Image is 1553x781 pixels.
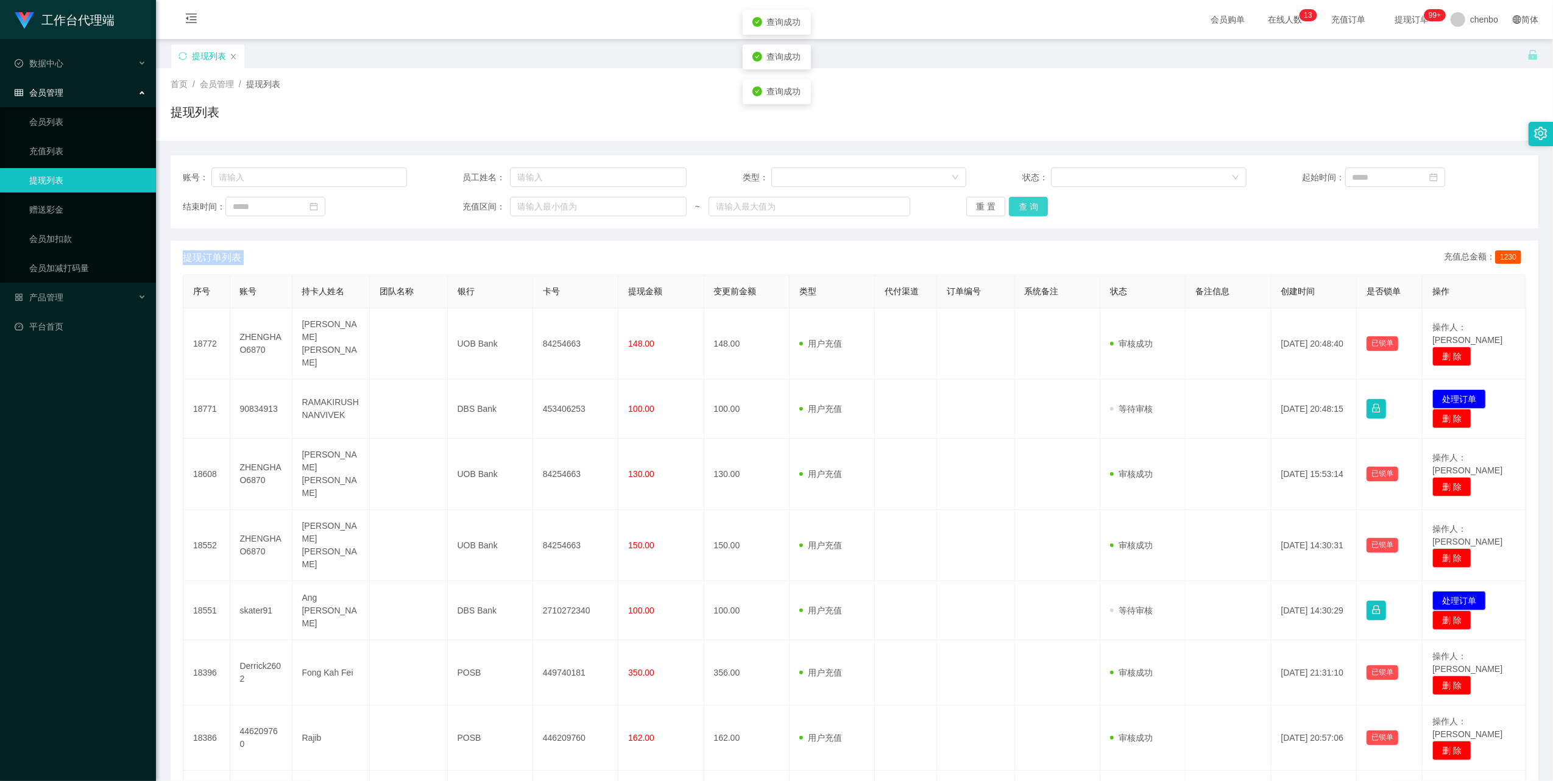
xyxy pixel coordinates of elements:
span: 100.00 [628,404,654,414]
td: 84254663 [533,308,618,380]
span: 数据中心 [15,58,63,68]
span: 操作人：[PERSON_NAME] [1432,524,1502,546]
span: 首页 [171,79,188,89]
button: 删 除 [1432,548,1471,568]
td: [DATE] 20:57:06 [1272,705,1357,771]
span: 是否锁单 [1367,286,1401,296]
span: 1230 [1495,250,1521,264]
td: Fong Kah Fei [292,640,370,705]
td: UOB Bank [448,439,533,510]
span: 等待审核 [1110,404,1153,414]
img: logo.9652507e.png [15,12,34,29]
div: 提现列表 [192,44,226,68]
span: 操作 [1432,286,1449,296]
td: 18552 [183,510,230,581]
td: Derrick2602 [230,640,292,705]
div: 充值总金额： [1444,250,1526,265]
a: 充值列表 [29,139,146,163]
td: 18772 [183,308,230,380]
span: 查询成功 [767,52,801,62]
i: 图标: sync [179,52,187,60]
i: 图标: setting [1534,127,1548,140]
span: 充值区间： [462,200,509,213]
a: 图标: dashboard平台首页 [15,314,146,339]
button: 删 除 [1432,347,1471,366]
td: 100.00 [704,581,790,640]
span: 操作人：[PERSON_NAME] [1432,651,1502,674]
i: 图标: calendar [310,202,318,211]
span: 用户充值 [799,469,842,479]
td: [DATE] 20:48:40 [1272,308,1357,380]
td: [DATE] 14:30:29 [1272,581,1357,640]
td: 446209760 [533,705,618,771]
span: 操作人：[PERSON_NAME] [1432,716,1502,739]
span: 提现订单列表 [183,250,241,265]
span: 350.00 [628,668,654,677]
span: 账号： [183,171,211,184]
span: 创建时间 [1281,286,1315,296]
span: 审核成功 [1110,469,1153,479]
i: 图标: global [1513,15,1521,24]
input: 请输入 [510,168,687,187]
button: 已锁单 [1367,467,1398,481]
span: 操作人：[PERSON_NAME] [1432,322,1502,345]
td: Rajib [292,705,370,771]
span: 会员管理 [200,79,234,89]
i: 图标: menu-fold [171,1,212,40]
span: 系统备注 [1025,286,1059,296]
span: 订单编号 [947,286,981,296]
i: 图标: down [1232,174,1239,182]
button: 处理订单 [1432,389,1486,409]
i: 图标: close [230,53,237,60]
span: 产品管理 [15,292,63,302]
button: 已锁单 [1367,730,1398,745]
td: 130.00 [704,439,790,510]
span: 审核成功 [1110,733,1153,743]
span: 150.00 [628,540,654,550]
button: 删 除 [1432,477,1471,497]
td: 356.00 [704,640,790,705]
i: icon: check-circle [752,17,762,27]
td: 100.00 [704,380,790,439]
td: 148.00 [704,308,790,380]
a: 会员列表 [29,110,146,134]
span: ~ [687,200,709,213]
span: 用户充值 [799,540,842,550]
h1: 工作台代理端 [41,1,115,40]
td: UOB Bank [448,308,533,380]
td: POSB [448,705,533,771]
button: 删 除 [1432,610,1471,630]
span: 用户充值 [799,668,842,677]
span: 提现金额 [628,286,662,296]
a: 工作台代理端 [15,15,115,24]
span: 员工姓名： [462,171,509,184]
span: 162.00 [628,733,654,743]
i: icon: check-circle [752,87,762,96]
span: 提现订单 [1389,15,1435,24]
button: 处理订单 [1432,591,1486,610]
span: 状态： [1022,171,1051,184]
td: skater91 [230,581,292,640]
span: 审核成功 [1110,540,1153,550]
span: 130.00 [628,469,654,479]
input: 请输入 [211,168,407,187]
a: 赠送彩金 [29,197,146,222]
i: 图标: check-circle-o [15,59,23,68]
button: 删 除 [1432,676,1471,695]
span: 查询成功 [767,17,801,27]
span: 状态 [1110,286,1127,296]
td: [PERSON_NAME] [PERSON_NAME] [292,439,370,510]
span: 持卡人姓名 [302,286,345,296]
a: 会员加减打码量 [29,256,146,280]
i: 图标: appstore-o [15,293,23,302]
td: [DATE] 15:53:14 [1272,439,1357,510]
a: 会员加扣款 [29,227,146,251]
td: DBS Bank [448,581,533,640]
button: 删 除 [1432,741,1471,760]
td: UOB Bank [448,510,533,581]
a: 提现列表 [29,168,146,193]
td: [DATE] 20:48:15 [1272,380,1357,439]
span: 用户充值 [799,339,842,348]
td: DBS Bank [448,380,533,439]
td: 18386 [183,705,230,771]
